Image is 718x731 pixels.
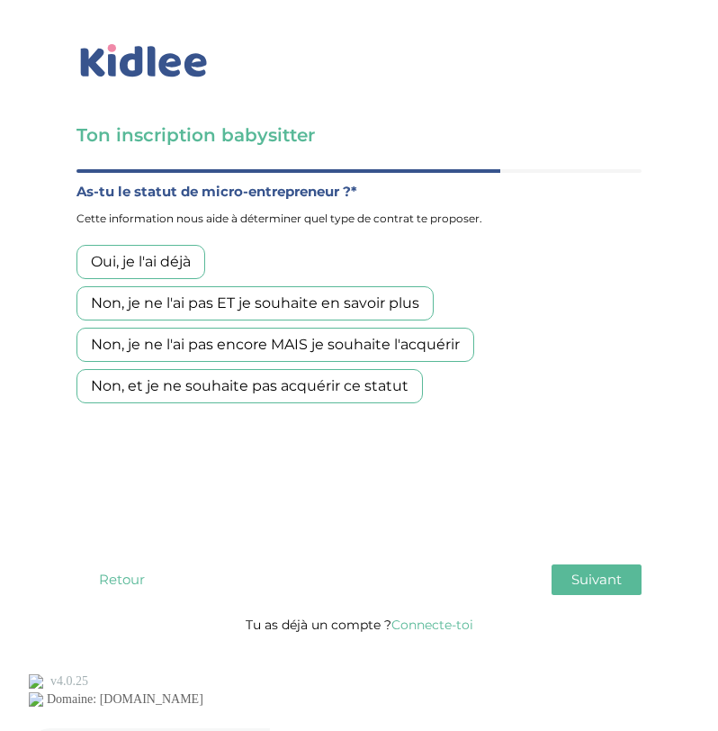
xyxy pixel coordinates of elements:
img: logo_kidlee_bleu [76,41,211,82]
img: tab_keywords_by_traffic_grey.svg [204,104,219,119]
img: logo_orange.svg [29,29,43,43]
div: Non, je ne l'ai pas ET je souhaite en savoir plus [76,286,434,320]
p: Tu as déjà un compte ? [76,613,642,636]
label: As-tu le statut de micro-entrepreneur ?* [76,180,642,203]
span: Suivant [571,571,622,588]
button: Retour [76,564,166,595]
h3: Ton inscription babysitter [76,122,642,148]
div: Domaine [93,106,139,118]
div: Domaine: [DOMAIN_NAME] [47,47,203,61]
div: Non, et je ne souhaite pas acquérir ce statut [76,369,423,403]
div: Oui, je l'ai déjà [76,245,205,279]
img: website_grey.svg [29,47,43,61]
div: Mots-clés [224,106,275,118]
div: v 4.0.25 [50,29,88,43]
button: Suivant [552,564,642,595]
img: tab_domain_overview_orange.svg [73,104,87,119]
span: Cette information nous aide à déterminer quel type de contrat te proposer. [76,207,642,230]
a: Connecte-toi [391,617,473,633]
div: Non, je ne l'ai pas encore MAIS je souhaite l'acquérir [76,328,474,362]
